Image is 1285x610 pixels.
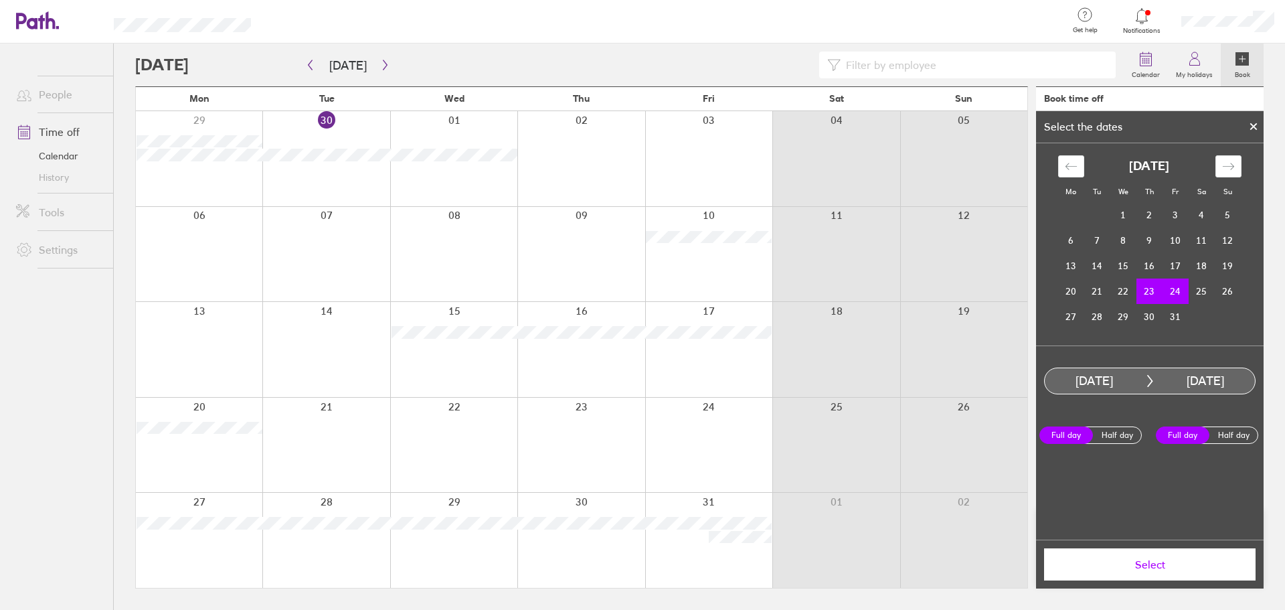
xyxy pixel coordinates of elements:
[1110,202,1136,228] td: Choose Wednesday, October 1, 2025 as your check-in date. It’s available.
[1124,44,1168,86] a: Calendar
[1044,548,1256,581] button: Select
[1168,67,1221,79] label: My holidays
[1065,187,1076,196] small: Mo
[5,81,113,108] a: People
[1136,228,1163,253] td: Choose Thursday, October 9, 2025 as your check-in date. It’s available.
[1058,253,1084,279] td: Choose Monday, October 13, 2025 as your check-in date. It’s available.
[1156,374,1255,388] div: [DATE]
[1058,155,1084,177] div: Move backward to switch to the previous month.
[1163,304,1189,329] td: Choose Friday, October 31, 2025 as your check-in date. It’s available.
[319,93,335,104] span: Tue
[5,236,113,263] a: Settings
[573,93,590,104] span: Thu
[1084,279,1110,304] td: Choose Tuesday, October 21, 2025 as your check-in date. It’s available.
[444,93,464,104] span: Wed
[1110,228,1136,253] td: Choose Wednesday, October 8, 2025 as your check-in date. It’s available.
[1156,427,1209,444] label: Full day
[5,145,113,167] a: Calendar
[1058,304,1084,329] td: Choose Monday, October 27, 2025 as your check-in date. It’s available.
[703,93,715,104] span: Fri
[1053,558,1246,570] span: Select
[1215,155,1241,177] div: Move forward to switch to the next month.
[1215,279,1241,304] td: Choose Sunday, October 26, 2025 as your check-in date. It’s available.
[1043,143,1256,346] div: Calendar
[1084,304,1110,329] td: Choose Tuesday, October 28, 2025 as your check-in date. It’s available.
[1084,253,1110,279] td: Choose Tuesday, October 14, 2025 as your check-in date. It’s available.
[5,167,113,188] a: History
[319,54,377,76] button: [DATE]
[1045,374,1144,388] div: [DATE]
[1136,279,1163,304] td: Selected as start date. Thursday, October 23, 2025
[1058,228,1084,253] td: Choose Monday, October 6, 2025 as your check-in date. It’s available.
[1163,279,1189,304] td: Selected as end date. Friday, October 24, 2025
[1189,253,1215,279] td: Choose Saturday, October 18, 2025 as your check-in date. It’s available.
[1063,26,1107,34] span: Get help
[1136,202,1163,228] td: Choose Thursday, October 2, 2025 as your check-in date. It’s available.
[1189,202,1215,228] td: Choose Saturday, October 4, 2025 as your check-in date. It’s available.
[1058,279,1084,304] td: Choose Monday, October 20, 2025 as your check-in date. It’s available.
[1129,159,1169,173] strong: [DATE]
[1120,7,1164,35] a: Notifications
[1163,228,1189,253] td: Choose Friday, October 10, 2025 as your check-in date. It’s available.
[1215,253,1241,279] td: Choose Sunday, October 19, 2025 as your check-in date. It’s available.
[1168,44,1221,86] a: My holidays
[1189,279,1215,304] td: Choose Saturday, October 25, 2025 as your check-in date. It’s available.
[1044,93,1104,104] div: Book time off
[1120,27,1164,35] span: Notifications
[1093,187,1101,196] small: Tu
[1118,187,1128,196] small: We
[1163,202,1189,228] td: Choose Friday, October 3, 2025 as your check-in date. It’s available.
[1145,187,1154,196] small: Th
[1223,187,1232,196] small: Su
[1084,228,1110,253] td: Choose Tuesday, October 7, 2025 as your check-in date. It’s available.
[1163,253,1189,279] td: Choose Friday, October 17, 2025 as your check-in date. It’s available.
[1215,228,1241,253] td: Choose Sunday, October 12, 2025 as your check-in date. It’s available.
[1110,279,1136,304] td: Choose Wednesday, October 22, 2025 as your check-in date. It’s available.
[1207,427,1260,443] label: Half day
[1197,187,1206,196] small: Sa
[1110,304,1136,329] td: Choose Wednesday, October 29, 2025 as your check-in date. It’s available.
[1090,427,1144,443] label: Half day
[1039,427,1093,444] label: Full day
[1110,253,1136,279] td: Choose Wednesday, October 15, 2025 as your check-in date. It’s available.
[829,93,844,104] span: Sat
[841,52,1108,78] input: Filter by employee
[189,93,209,104] span: Mon
[5,119,113,145] a: Time off
[5,199,113,226] a: Tools
[1215,202,1241,228] td: Choose Sunday, October 5, 2025 as your check-in date. It’s available.
[1172,187,1179,196] small: Fr
[1136,253,1163,279] td: Choose Thursday, October 16, 2025 as your check-in date. It’s available.
[955,93,972,104] span: Sun
[1124,67,1168,79] label: Calendar
[1189,228,1215,253] td: Choose Saturday, October 11, 2025 as your check-in date. It’s available.
[1036,121,1130,133] div: Select the dates
[1221,44,1264,86] a: Book
[1136,304,1163,329] td: Choose Thursday, October 30, 2025 as your check-in date. It’s available.
[1227,67,1258,79] label: Book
